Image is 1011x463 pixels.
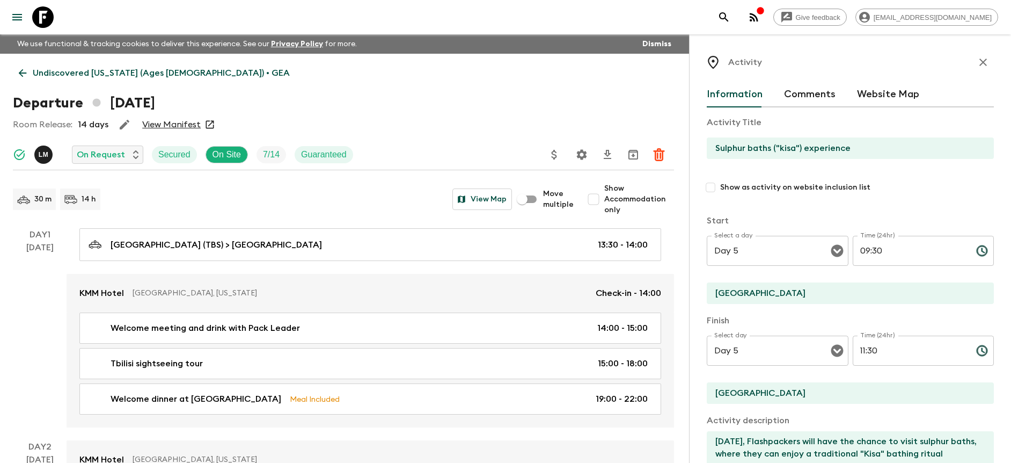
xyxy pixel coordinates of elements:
button: LM [34,146,55,164]
p: 30 m [34,194,52,205]
p: Activity description [707,414,994,427]
span: Give feedback [790,13,846,21]
button: Choose time, selected time is 11:30 AM [971,340,993,361]
button: Comments [784,82,836,107]
label: Time (24hr) [860,231,895,240]
button: Settings [571,144,592,165]
input: E.g Hozuagawa boat tour [707,138,985,159]
input: hh:mm [853,336,968,366]
a: KMM Hotel[GEOGRAPHIC_DATA], [US_STATE]Check-in - 14:00 [67,274,674,313]
button: menu [6,6,28,28]
p: Welcome meeting and drink with Pack Leader [111,322,300,335]
a: Undiscovered [US_STATE] (Ages [DEMOGRAPHIC_DATA]) • GEA [13,62,296,84]
div: [DATE] [26,241,54,428]
p: 14:00 - 15:00 [597,322,648,335]
button: View Map [452,189,512,210]
button: Open [830,243,845,258]
a: Tbilisi sightseeing tour15:00 - 18:00 [79,348,661,379]
a: Welcome meeting and drink with Pack Leader14:00 - 15:00 [79,313,661,344]
button: Archive (Completed, Cancelled or Unsynced Departures only) [622,144,644,165]
p: KMM Hotel [79,287,124,300]
button: Dismiss [640,37,674,52]
h1: Departure [DATE] [13,92,155,114]
p: Welcome dinner at [GEOGRAPHIC_DATA] [111,393,281,406]
input: End Location (leave blank if same as Start) [707,382,985,404]
p: Undiscovered [US_STATE] (Ages [DEMOGRAPHIC_DATA]) • GEA [33,67,290,79]
span: [EMAIL_ADDRESS][DOMAIN_NAME] [868,13,998,21]
button: Information [707,82,763,107]
span: Show Accommodation only [604,183,674,215]
a: Give feedback [773,9,847,26]
a: View Manifest [142,119,201,130]
p: 13:30 - 14:00 [598,238,648,251]
button: Delete [648,144,670,165]
p: 7 / 14 [263,148,280,161]
div: On Site [206,146,248,163]
p: Tbilisi sightseeing tour [111,357,203,370]
p: 19:00 - 22:00 [596,393,648,406]
span: Move multiple [543,189,574,210]
p: On Request [77,148,125,161]
div: [EMAIL_ADDRESS][DOMAIN_NAME] [855,9,998,26]
div: Secured [152,146,197,163]
input: hh:mm [853,236,968,266]
div: Trip Fill [257,146,286,163]
p: Meal Included [290,393,340,405]
p: Activity Title [707,116,994,129]
button: Download CSV [597,144,618,165]
p: Finish [707,314,994,327]
label: Select day [714,331,747,340]
p: Secured [158,148,191,161]
button: Open [830,343,845,358]
a: Privacy Policy [271,40,323,48]
p: We use functional & tracking cookies to deliver this experience. See our for more. [13,34,361,54]
p: Guaranteed [301,148,347,161]
svg: Synced Successfully [13,148,26,161]
p: 14 h [82,194,96,205]
p: Activity [728,56,762,69]
input: Start Location [707,283,985,304]
span: Luka Mamniashvili [34,149,55,157]
p: Start [707,214,994,227]
p: L M [39,150,49,159]
p: 14 days [78,118,108,131]
p: [GEOGRAPHIC_DATA] (TBS) > [GEOGRAPHIC_DATA] [111,238,322,251]
p: 15:00 - 18:00 [598,357,648,370]
p: Day 1 [13,228,67,241]
label: Select a day [714,231,752,240]
p: Room Release: [13,118,72,131]
label: Time (24hr) [860,331,895,340]
button: Update Price, Early Bird Discount and Costs [544,144,565,165]
p: [GEOGRAPHIC_DATA], [US_STATE] [133,288,587,299]
a: Welcome dinner at [GEOGRAPHIC_DATA]Meal Included19:00 - 22:00 [79,384,661,415]
span: Show as activity on website inclusion list [720,182,870,193]
button: search adventures [713,6,735,28]
p: Check-in - 14:00 [596,287,661,300]
a: [GEOGRAPHIC_DATA] (TBS) > [GEOGRAPHIC_DATA]13:30 - 14:00 [79,228,661,261]
p: On Site [213,148,241,161]
p: Day 2 [13,440,67,453]
button: Choose time, selected time is 9:30 AM [971,240,993,262]
button: Website Map [857,82,919,107]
